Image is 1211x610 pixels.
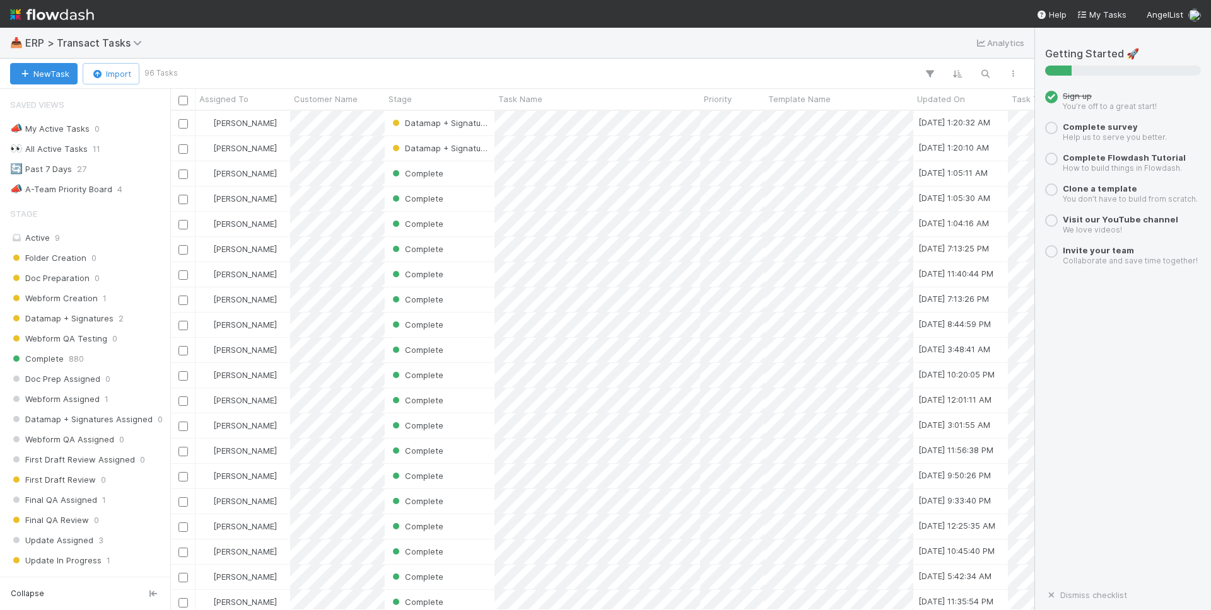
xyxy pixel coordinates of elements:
img: avatar_f5fedbe2-3a45-46b0-b9bb-d3935edf1c24.png [201,143,211,153]
div: Complete [390,495,443,507]
img: avatar_f5fedbe2-3a45-46b0-b9bb-d3935edf1c24.png [201,597,211,607]
div: [PERSON_NAME] [201,369,277,381]
div: [PERSON_NAME] [201,495,277,507]
div: [DATE] 7:13:25 PM [918,242,989,255]
img: avatar_f5fedbe2-3a45-46b0-b9bb-d3935edf1c24.png [201,446,211,456]
div: [PERSON_NAME] [201,444,277,457]
span: Assigned To [199,93,249,105]
div: Complete [390,343,443,356]
img: avatar_f5fedbe2-3a45-46b0-b9bb-d3935edf1c24.png [201,269,211,279]
div: Complete [390,318,443,331]
span: Update Assigned [10,532,93,548]
span: QA Feedback Assigned [10,573,117,589]
img: avatar_f5fedbe2-3a45-46b0-b9bb-d3935edf1c24.png [201,572,211,582]
span: Complete [390,370,443,380]
span: Final QA Assigned [10,492,97,508]
span: [PERSON_NAME] [213,572,277,582]
button: Import [83,63,139,84]
div: [DATE] 9:50:26 PM [918,469,991,481]
img: avatar_f5fedbe2-3a45-46b0-b9bb-d3935edf1c24.png [201,294,211,304]
a: Complete Flowdash Tutorial [1063,152,1186,163]
div: Complete [390,469,443,482]
span: 0 [140,452,145,468]
small: Help us to serve you better. [1063,132,1167,142]
div: [DATE] 5:42:34 AM [918,570,992,582]
input: Toggle Row Selected [178,396,188,406]
div: [DATE] 7:13:26 PM [918,292,989,305]
small: 96 Tasks [144,67,178,79]
span: [PERSON_NAME] [213,597,277,607]
h5: Getting Started 🚀 [1045,48,1201,60]
input: Toggle Row Selected [178,321,188,330]
span: AngelList [1147,9,1183,20]
div: [PERSON_NAME] [201,520,277,532]
span: [PERSON_NAME] [213,345,277,355]
input: Toggle Row Selected [178,144,188,154]
span: Complete [390,597,443,607]
span: Sign up [1063,91,1092,101]
div: [PERSON_NAME] [201,545,277,558]
a: Complete survey [1063,122,1138,132]
span: Task Type [1012,93,1053,105]
span: [PERSON_NAME] [213,193,277,204]
span: Complete [390,521,443,531]
div: [PERSON_NAME] [201,318,277,331]
span: Complete [390,319,443,330]
img: avatar_f5fedbe2-3a45-46b0-b9bb-d3935edf1c24.png [201,471,211,481]
span: Complete [390,168,443,178]
span: Datamap + Signatures [390,143,493,153]
div: [DATE] 3:01:55 AM [918,418,990,431]
span: 0 [101,472,106,488]
input: Toggle Row Selected [178,119,188,129]
span: 0 [112,331,117,347]
a: Invite your team [1063,245,1134,255]
span: 11 [93,141,100,157]
div: [DATE] 12:25:35 AM [918,519,995,532]
span: Updated On [917,93,965,105]
span: Webform QA Assigned [10,432,114,447]
span: Saved Views [10,92,64,117]
span: Complete [390,420,443,430]
img: avatar_f5fedbe2-3a45-46b0-b9bb-d3935edf1c24.png [201,395,211,405]
div: [DATE] 1:04:16 AM [918,217,989,229]
span: 🔄 [10,163,23,174]
img: avatar_11833ecc-818b-4748-aee0-9d6cf8466369.png [1188,9,1201,21]
input: Toggle Row Selected [178,270,188,280]
span: Datamap + Signatures Assigned [10,411,153,427]
span: Complete [390,395,443,405]
span: 1 [107,553,110,568]
div: [DATE] 8:44:59 PM [918,318,991,330]
span: 4 [117,181,122,197]
span: Complete [390,546,443,556]
span: [PERSON_NAME] [213,546,277,556]
div: Complete [390,293,443,306]
div: [PERSON_NAME] [201,243,277,255]
div: Complete [390,570,443,583]
a: Visit our YouTube channel [1063,214,1178,224]
div: All Active Tasks [10,141,88,157]
div: [PERSON_NAME] [201,192,277,205]
span: 0 [91,250,97,266]
span: [PERSON_NAME] [213,521,277,531]
input: Toggle Row Selected [178,422,188,431]
div: Complete [390,419,443,432]
span: [PERSON_NAME] [213,118,277,128]
a: Analytics [974,35,1024,50]
span: Webform Creation [10,291,98,306]
span: 1 [103,291,107,306]
button: NewTask [10,63,78,84]
span: [PERSON_NAME] [213,496,277,506]
span: Template Name [768,93,831,105]
div: Complete [390,167,443,180]
span: 📥 [10,37,23,48]
small: You’re off to a great start! [1063,101,1157,111]
img: avatar_f5fedbe2-3a45-46b0-b9bb-d3935edf1c24.png [201,370,211,380]
span: Customer Name [294,93,358,105]
span: Complete [390,269,443,279]
div: My Active Tasks [10,121,90,137]
span: Complete [390,446,443,456]
span: Collapse [11,588,44,599]
span: 0 [105,371,110,387]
